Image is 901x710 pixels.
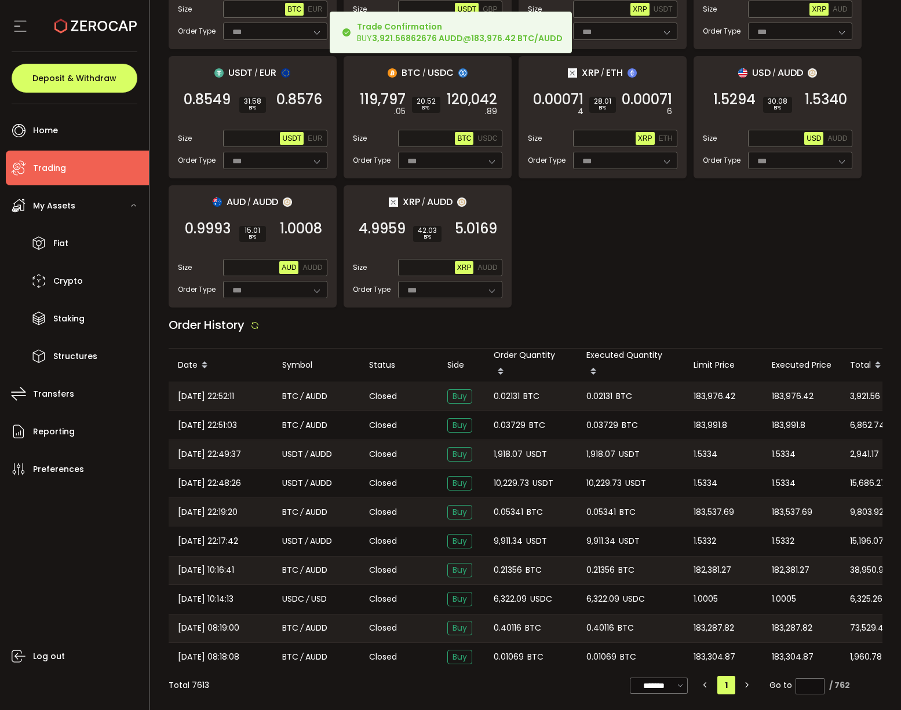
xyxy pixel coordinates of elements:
em: / [300,650,304,664]
span: 10,229.73 [586,477,622,490]
span: [DATE] 22:49:37 [178,448,241,461]
em: / [300,390,304,403]
span: AUD [227,195,246,209]
span: USDC [477,134,497,142]
em: / [300,621,304,635]
i: BPS [244,234,261,241]
span: Buy [447,534,472,548]
span: Size [353,133,367,144]
span: XRP [457,263,472,272]
span: 15,196.07 [850,535,884,548]
span: 31.58 [244,98,261,105]
span: 183,287.82 [694,621,734,635]
span: USD [311,592,327,606]
span: 6,322.09 [494,592,527,606]
span: AUDD [827,134,847,142]
span: 183,976.42 [694,390,735,403]
span: [DATE] 10:16:41 [178,563,234,577]
span: BTC [282,650,298,664]
span: Log out [33,648,65,665]
span: AUDD [310,535,332,548]
span: Crypto [53,273,83,290]
button: BTC [455,132,473,145]
span: 1.5340 [805,94,847,105]
span: USDT [619,448,640,461]
span: Deposit & Withdraw [32,74,116,82]
span: Size [178,133,192,144]
div: Total 7613 [169,679,209,691]
b: 3,921.56862676 AUDD [372,32,463,44]
img: zuPXiwguUFiBOIQyqLOiXsnnNitlx7q4LCwEbLHADjIpTka+Lip0HH8D0VTrd02z+wEAAAAASUVORK5CYII= [808,68,817,78]
span: Size [178,262,192,273]
span: 10,229.73 [494,477,529,490]
span: BTC [527,506,543,519]
span: Buy [447,592,472,606]
span: AUD [282,263,296,272]
span: 38,950.98 [850,563,889,577]
span: Order Type [178,284,216,295]
span: ETH [659,134,673,142]
span: 0.21356 [494,563,522,577]
span: AUDD [302,263,322,272]
span: Reporting [33,423,75,440]
span: [DATE] 08:18:08 [178,650,239,664]
iframe: Chat Widget [763,585,901,710]
span: 0.03729 [586,419,618,432]
button: EUR [305,3,324,16]
span: Order Type [178,155,216,166]
span: USDC [428,65,454,80]
button: AUD [830,3,849,16]
span: XRP [638,134,652,142]
span: 1.5294 [713,94,756,105]
span: Size [353,4,367,14]
button: AUDD [300,261,324,274]
span: AUDD [253,195,278,209]
span: XRP [582,65,599,80]
img: zuPXiwguUFiBOIQyqLOiXsnnNitlx7q4LCwEbLHADjIpTka+Lip0HH8D0VTrd02z+wEAAAAASUVORK5CYII= [457,197,466,207]
span: 0.02131 [586,390,612,403]
span: 2,941.17 [850,448,879,461]
span: 0.9993 [185,223,231,235]
span: 0.05341 [586,506,616,519]
span: Size [528,4,542,14]
span: [DATE] 10:14:13 [178,592,234,606]
span: BTC [616,390,632,403]
span: Order Type [528,155,566,166]
span: USD [752,65,771,80]
span: Staking [53,310,85,327]
img: xrp_portfolio.png [389,197,398,207]
em: / [306,592,309,606]
span: 183,991.8 [694,419,727,432]
span: Home [33,122,58,139]
span: Order Type [353,155,391,166]
button: BTC [285,3,304,16]
em: / [305,477,308,490]
em: / [305,448,308,461]
span: 183,991.8 [772,419,805,432]
span: Fiat [53,235,68,252]
button: AUD [279,261,298,274]
div: Executed Price [763,358,841,372]
span: Transfers [33,386,74,402]
span: Buy [447,563,472,577]
span: XRP [633,5,647,13]
span: 120,042 [447,94,497,105]
span: Order Type [353,284,391,295]
span: AUDD [305,650,327,664]
em: / [300,563,304,577]
span: Closed [369,593,397,605]
span: BTC [622,419,638,432]
span: Closed [369,564,397,576]
span: Structures [53,348,97,365]
span: BTC [618,621,634,635]
span: BTC [619,506,636,519]
button: USD [804,132,823,145]
span: 0.40116 [586,621,614,635]
span: 0.00071 [622,94,672,105]
span: Closed [369,448,397,460]
div: BUY @ [357,21,563,44]
span: Size [528,133,542,144]
span: Buy [447,447,472,462]
button: Deposit & Withdraw [12,64,137,93]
